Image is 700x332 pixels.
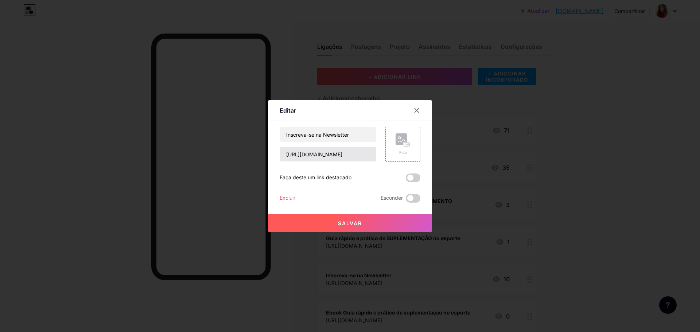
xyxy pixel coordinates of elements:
[280,174,351,180] font: Faça deste um link destacado
[381,195,403,201] font: Esconder
[280,107,296,114] font: Editar
[399,150,407,155] font: Foto
[338,220,362,226] font: Salvar
[280,147,376,161] input: URL
[280,127,376,142] input: Título
[268,214,432,232] button: Salvar
[280,195,295,201] font: Excluir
